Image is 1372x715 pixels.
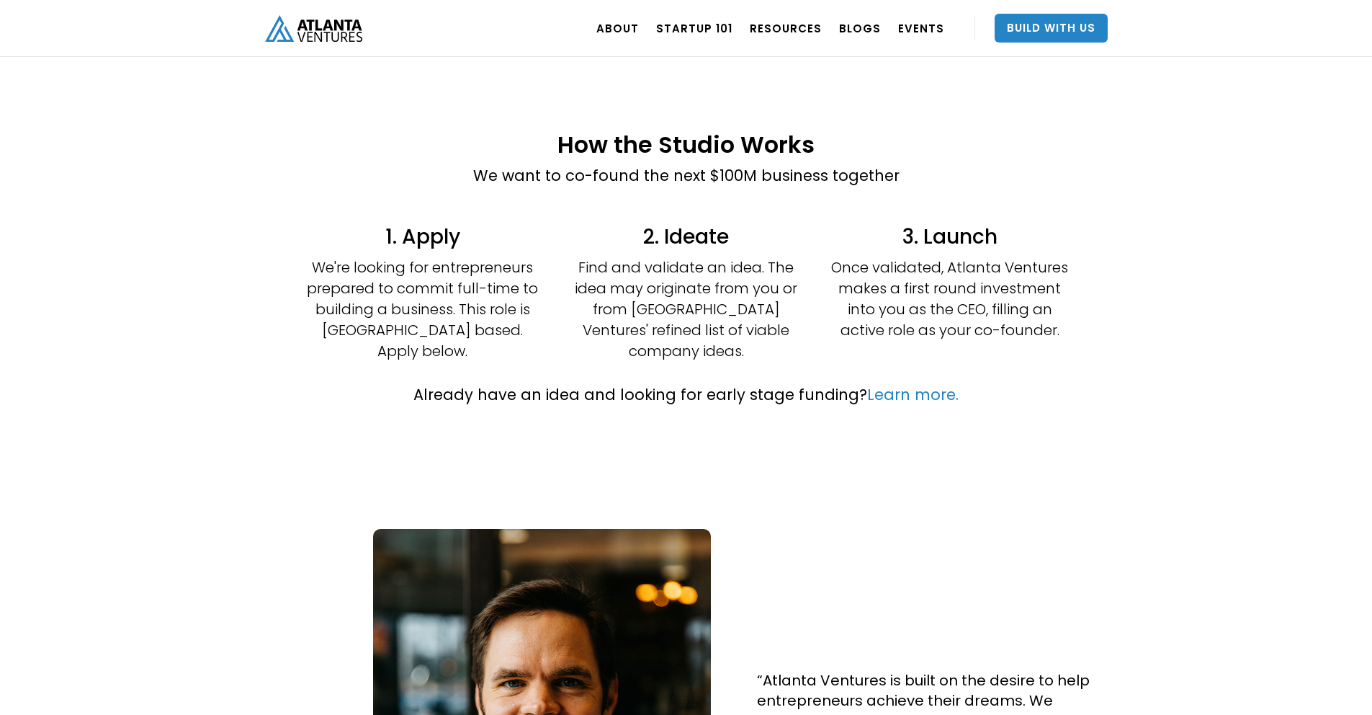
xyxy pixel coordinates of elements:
[568,223,805,250] h4: 2. Ideate
[413,383,959,407] p: Already have an idea and looking for early stage funding?
[831,257,1069,341] p: Once validated, Atlanta Ventures makes a first round investment into you as the CEO, filling an a...
[596,8,639,48] a: ABOUT
[568,257,805,362] p: Find and validate an idea. The idea may originate from you or from [GEOGRAPHIC_DATA] Ventures' re...
[473,132,900,157] h2: How the Studio Works
[867,384,959,405] a: Learn more.
[831,223,1069,250] h4: 3. Launch
[656,8,732,48] a: Startup 101
[473,164,900,187] p: We want to co-found the next $100M business together
[304,223,542,250] h4: 1. Apply
[995,14,1108,43] a: Build With Us
[898,8,944,48] a: EVENTS
[750,8,822,48] a: RESOURCES
[304,257,542,362] p: We're looking for entrepreneurs prepared to commit full-time to building a business. This role is...
[839,8,881,48] a: BLOGS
